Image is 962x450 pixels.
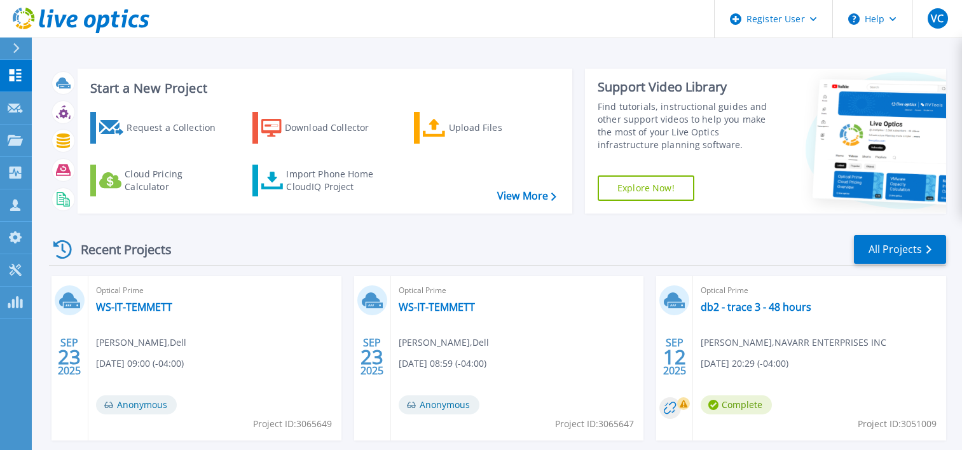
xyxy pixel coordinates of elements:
div: Download Collector [285,115,387,140]
span: Optical Prime [96,283,334,297]
div: SEP 2025 [663,334,687,380]
span: [PERSON_NAME] , Dell [399,336,489,350]
span: Anonymous [96,395,177,414]
a: Request a Collection [90,112,232,144]
div: Recent Projects [49,234,189,265]
span: 23 [361,351,383,362]
h3: Start a New Project [90,81,556,95]
span: Project ID: 3065649 [253,417,332,431]
span: 12 [663,351,686,362]
span: Optical Prime [399,283,636,297]
span: [DATE] 08:59 (-04:00) [399,357,486,371]
div: Upload Files [449,115,551,140]
div: Support Video Library [598,79,779,95]
div: Find tutorials, instructional guides and other support videos to help you make the most of your L... [598,100,779,151]
span: 23 [58,351,81,362]
a: Upload Files [414,112,556,144]
span: [DATE] 20:29 (-04:00) [701,357,788,371]
a: db2 - trace 3 - 48 hours [701,301,811,313]
a: View More [497,190,556,202]
a: Explore Now! [598,175,694,201]
span: Project ID: 3065647 [555,417,634,431]
span: Complete [701,395,772,414]
a: All Projects [854,235,946,264]
a: WS-IT-TEMMETT [96,301,172,313]
a: WS-IT-TEMMETT [399,301,475,313]
div: Request a Collection [127,115,228,140]
div: SEP 2025 [57,334,81,380]
span: Optical Prime [701,283,938,297]
span: Project ID: 3051009 [858,417,937,431]
div: Import Phone Home CloudIQ Project [286,168,385,193]
span: [PERSON_NAME] , NAVARR ENTERPRISES INC [701,336,886,350]
div: Cloud Pricing Calculator [125,168,226,193]
span: [DATE] 09:00 (-04:00) [96,357,184,371]
a: Download Collector [252,112,394,144]
span: VC [931,13,944,24]
span: [PERSON_NAME] , Dell [96,336,186,350]
div: SEP 2025 [360,334,384,380]
span: Anonymous [399,395,479,414]
a: Cloud Pricing Calculator [90,165,232,196]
